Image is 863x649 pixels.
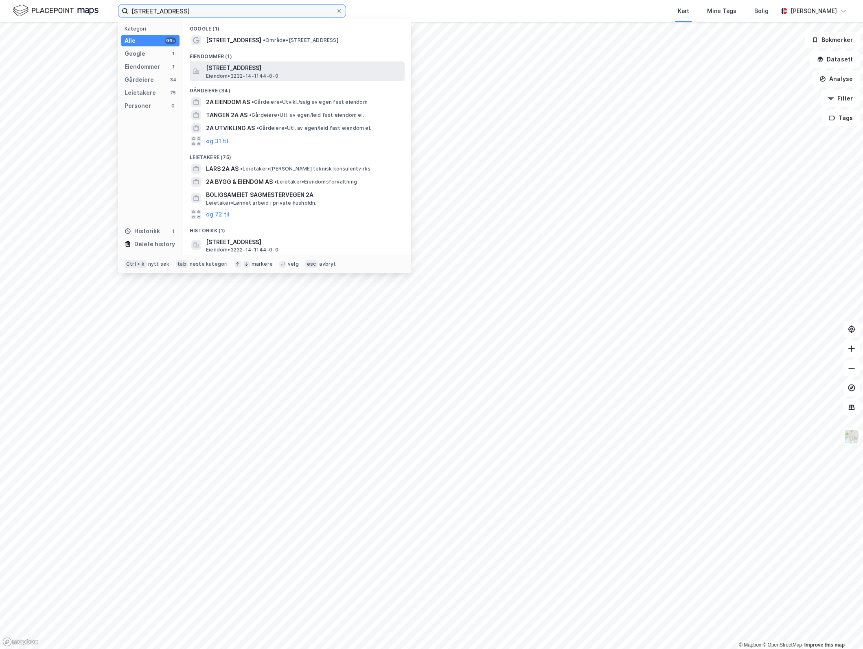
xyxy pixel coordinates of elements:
[125,101,151,111] div: Personer
[183,148,411,162] div: Leietakere (75)
[810,51,860,68] button: Datasett
[206,97,250,107] span: 2A EIENDOM AS
[206,190,401,200] span: BOLIGSAMEIET SAGMESTERVEGEN 2A
[206,200,317,206] span: Leietaker • Lønnet arbeid i private husholdn.
[128,5,336,17] input: Søk på adresse, matrikkel, gårdeiere, leietakere eller personer
[263,37,338,44] span: Område • [STREET_ADDRESS]
[125,26,180,32] div: Kategori
[170,103,176,109] div: 0
[252,99,254,105] span: •
[176,260,188,268] div: tab
[206,136,228,146] button: og 31 til
[252,99,368,105] span: Gårdeiere • Utvikl./salg av egen fast eiendom
[170,50,176,57] div: 1
[206,35,261,45] span: [STREET_ADDRESS]
[249,112,364,118] span: Gårdeiere • Utl. av egen/leid fast eiendom el.
[274,179,277,185] span: •
[170,90,176,96] div: 75
[183,221,411,236] div: Historikk (1)
[274,179,357,185] span: Leietaker • Eiendomsforvaltning
[125,88,156,98] div: Leietakere
[125,75,154,85] div: Gårdeiere
[170,63,176,70] div: 1
[125,226,160,236] div: Historikk
[206,73,278,79] span: Eiendom • 3232-14-1144-0-0
[256,125,371,131] span: Gårdeiere • Utl. av egen/leid fast eiendom el.
[678,6,689,16] div: Kart
[821,90,860,107] button: Filter
[170,228,176,234] div: 1
[206,123,255,133] span: 2A UTVIKLING AS
[804,642,845,648] a: Improve this map
[206,210,230,219] button: og 72 til
[206,177,273,187] span: 2A BYGG & EIENDOM AS
[190,261,228,267] div: neste kategori
[206,237,401,247] span: [STREET_ADDRESS]
[206,247,278,253] span: Eiendom • 3232-14-1144-0-0
[762,642,802,648] a: OpenStreetMap
[791,6,837,16] div: [PERSON_NAME]
[134,239,175,249] div: Delete history
[822,610,863,649] div: Kontrollprogram for chat
[170,76,176,83] div: 34
[13,4,99,18] img: logo.f888ab2527a4732fd821a326f86c7f29.svg
[206,63,401,73] span: [STREET_ADDRESS]
[148,261,170,267] div: nytt søk
[240,166,243,172] span: •
[183,81,411,96] div: Gårdeiere (34)
[263,37,265,43] span: •
[125,62,160,72] div: Eiendommer
[125,260,147,268] div: Ctrl + k
[805,32,860,48] button: Bokmerker
[288,261,299,267] div: velg
[165,37,176,44] div: 99+
[2,637,38,647] a: Mapbox homepage
[125,36,136,46] div: Alle
[183,47,411,61] div: Eiendommer (1)
[319,261,336,267] div: avbryt
[240,166,372,172] span: Leietaker • [PERSON_NAME] teknisk konsulentvirks.
[206,164,239,174] span: LARS 2A AS
[183,19,411,34] div: Google (1)
[707,6,736,16] div: Mine Tags
[844,429,859,444] img: Z
[739,642,761,648] a: Mapbox
[813,71,860,87] button: Analyse
[305,260,318,268] div: esc
[252,261,273,267] div: markere
[249,112,252,118] span: •
[822,610,863,649] iframe: Chat Widget
[822,110,860,126] button: Tags
[256,125,259,131] span: •
[125,49,145,59] div: Google
[206,110,248,120] span: TANGEN 2A AS
[754,6,769,16] div: Bolig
